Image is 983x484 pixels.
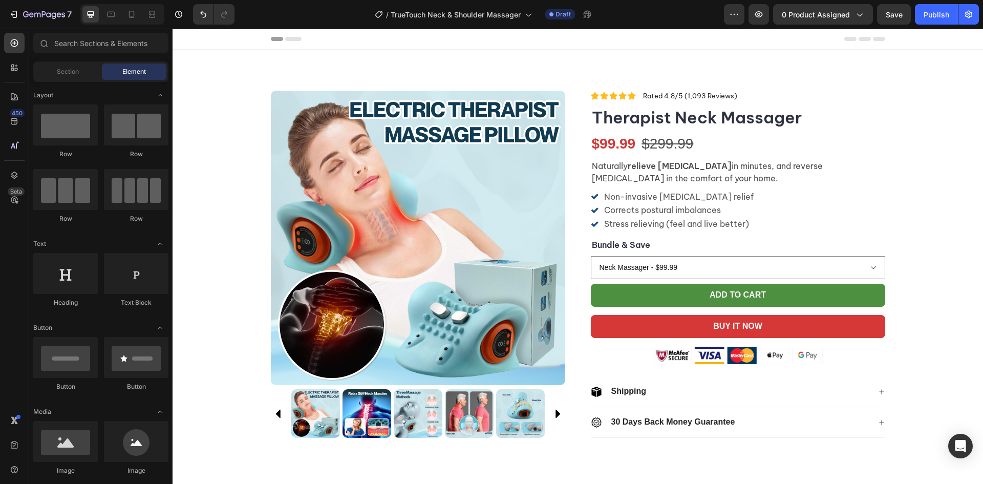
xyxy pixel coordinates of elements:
span: Media [33,407,51,416]
span: Toggle open [152,87,168,103]
button: Carousel Next Arrow [379,379,391,391]
span: Toggle open [152,236,168,252]
div: Open Intercom Messenger [948,434,973,458]
p: 30 Days Back Money Guarantee [439,388,563,399]
span: Save [886,10,903,19]
span: Element [122,67,146,76]
p: Bundle & Save [419,210,712,222]
iframe: Design area [173,29,983,484]
div: $99.99 [418,105,464,125]
div: Text Block [104,298,168,307]
div: Image [33,466,98,475]
p: Shipping [439,357,474,368]
span: Text [33,239,46,248]
span: Section [57,67,79,76]
div: Add to cart [537,259,593,274]
p: Stress relieving (feel and live better) [432,190,581,201]
div: Row [104,150,168,159]
div: Button [104,382,168,391]
div: Button [33,382,98,391]
img: Alt Image [480,318,650,335]
button: Buy it now [418,286,713,309]
span: Button [33,323,52,332]
div: Heading [33,298,98,307]
p: Corrects postural imbalances [432,176,581,187]
div: 450 [10,109,25,117]
div: Row [104,214,168,223]
input: Search Sections & Elements [33,33,168,53]
button: Add to cart [418,255,713,278]
p: Rated 4.8/5 (1,093 Reviews) [471,63,565,72]
button: Save [877,4,911,25]
p: 7 [67,8,72,20]
span: Layout [33,91,53,100]
div: Beta [8,187,25,196]
span: Draft [555,10,571,19]
button: Publish [915,4,958,25]
div: Row [33,214,98,223]
div: $299.99 [468,105,522,125]
h1: Therapist Neck Massager [418,77,713,101]
p: Non-invasive [MEDICAL_DATA] relief [432,163,581,174]
strong: relieve [MEDICAL_DATA] [455,132,559,142]
div: Undo/Redo [193,4,234,25]
button: 0 product assigned [773,4,873,25]
div: Row [33,150,98,159]
span: 0 product assigned [782,9,850,20]
span: Toggle open [152,320,168,336]
span: TrueTouch Neck & Shoulder Massager [391,9,521,20]
div: Buy it now [541,290,590,305]
button: 7 [4,4,76,25]
div: Publish [924,9,949,20]
p: Naturally in minutes, and reverse [MEDICAL_DATA] in the comfort of your home. [419,131,712,156]
span: Toggle open [152,404,168,420]
div: Image [104,466,168,475]
span: / [386,9,389,20]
